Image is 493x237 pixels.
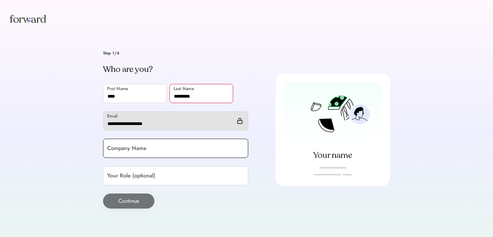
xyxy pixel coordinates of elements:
div: Your name [284,150,382,161]
img: Forward logo [8,8,47,29]
img: company-logo-placeholder.png [305,87,360,141]
div: Who are you? [103,64,248,75]
button: Continue [103,194,154,209]
div: Step 1/4 [103,51,248,55]
img: employer-headshot-placeholder.png [349,103,371,125]
img: lock.svg [237,118,243,124]
div: placeholder [284,164,382,171]
div: placeholder role [284,171,382,178]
